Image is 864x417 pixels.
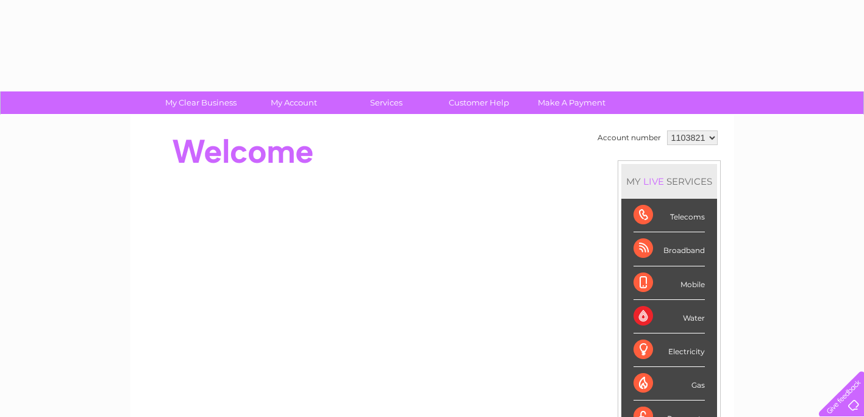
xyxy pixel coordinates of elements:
div: LIVE [641,176,666,187]
a: My Clear Business [151,91,251,114]
a: Make A Payment [521,91,622,114]
div: MY SERVICES [621,164,717,199]
div: Water [634,300,705,333]
div: Mobile [634,266,705,300]
a: My Account [243,91,344,114]
td: Account number [594,127,664,148]
div: Broadband [634,232,705,266]
div: Telecoms [634,199,705,232]
div: Gas [634,367,705,401]
div: Electricity [634,333,705,367]
a: Customer Help [429,91,529,114]
a: Services [336,91,437,114]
